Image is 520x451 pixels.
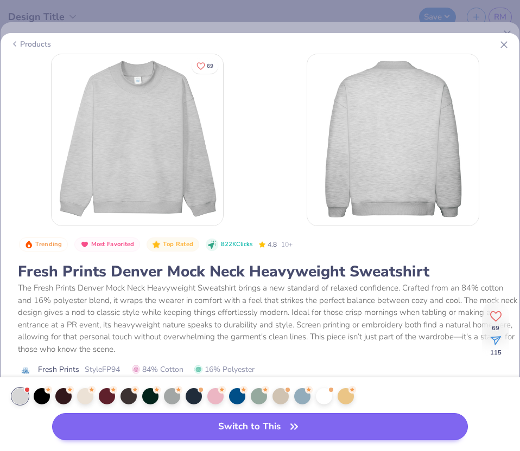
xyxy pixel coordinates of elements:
[490,334,502,358] button: share
[38,364,79,375] span: Fresh Prints
[74,237,140,252] button: Badge Button
[91,241,135,247] span: Most Favorited
[132,364,183,375] span: 84% Cotton
[19,237,68,252] button: Badge Button
[268,240,277,249] span: 4.8
[163,241,193,247] span: Top Rated
[152,240,161,249] img: Top Rated sort
[281,240,293,249] span: 10+
[35,241,62,247] span: Trending
[490,349,502,358] span: 115
[18,261,518,282] div: Fresh Prints Denver Mock Neck Heavyweight Sweatshirt
[24,240,33,249] img: Trending sort
[490,307,502,334] button: Like
[192,58,218,74] button: Like
[18,366,33,375] img: brand logo
[85,364,120,375] span: Style FP94
[492,326,499,331] span: 69
[147,237,199,252] button: Badge Button
[18,282,518,355] div: The Fresh Prints Denver Mock Neck Heavyweight Sweatshirt brings a new standard of relaxed confide...
[221,240,252,249] span: 822K Clicks
[52,54,223,225] img: Front
[52,413,468,440] button: Switch to This
[10,38,51,50] div: Products
[307,54,479,225] img: Back
[207,63,213,68] span: 69
[80,240,89,249] img: Most Favorited sort
[194,364,255,375] span: 16% Polyester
